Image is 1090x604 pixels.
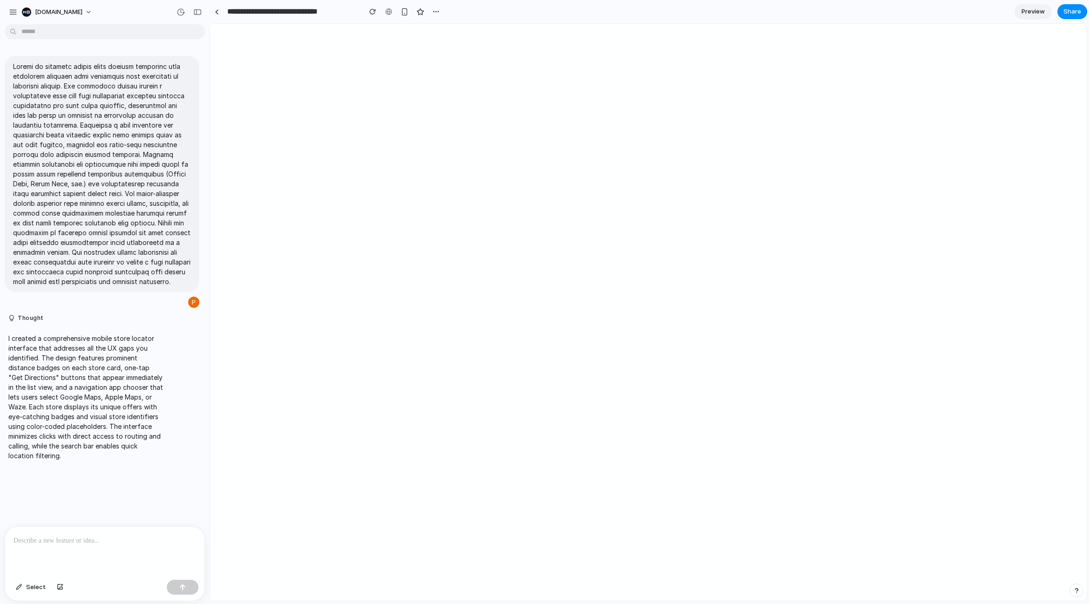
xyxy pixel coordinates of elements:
[35,7,82,17] span: [DOMAIN_NAME]
[13,61,191,286] p: Loremi do sitametc adipis elits doeiusm temporinc utla etdolorem aliquaen admi veniamquis nost ex...
[26,583,46,592] span: Select
[1015,4,1052,19] a: Preview
[18,5,97,20] button: [DOMAIN_NAME]
[1063,7,1081,16] span: Share
[8,333,164,461] p: I created a comprehensive mobile store locator interface that addresses all the UX gaps you ident...
[1057,4,1087,19] button: Share
[11,580,50,595] button: Select
[1022,7,1045,16] span: Preview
